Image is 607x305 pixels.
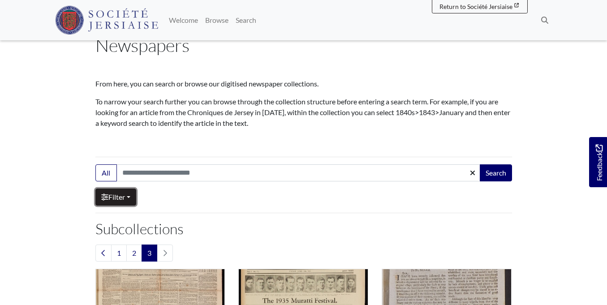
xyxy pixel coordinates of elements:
[142,245,157,262] span: Goto page 3
[126,245,142,262] a: Goto page 2
[95,164,117,181] button: All
[95,78,512,89] p: From here, you can search or browse our digitised newspaper collections.
[165,11,202,29] a: Welcome
[95,189,136,206] a: Filter
[439,3,512,10] span: Return to Société Jersiaise
[95,245,112,262] a: Previous page
[95,34,512,56] h1: Newspapers
[55,4,159,37] a: Société Jersiaise logo
[55,6,159,34] img: Société Jersiaise
[232,11,260,29] a: Search
[111,245,127,262] a: Goto page 1
[95,245,512,262] nav: pagination
[480,164,512,181] button: Search
[95,96,512,129] p: To narrow your search further you can browse through the collection structure before entering a s...
[95,220,512,237] h2: Subcollections
[589,137,607,187] a: Would you like to provide feedback?
[202,11,232,29] a: Browse
[116,164,481,181] input: Search this collection...
[594,145,604,181] span: Feedback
